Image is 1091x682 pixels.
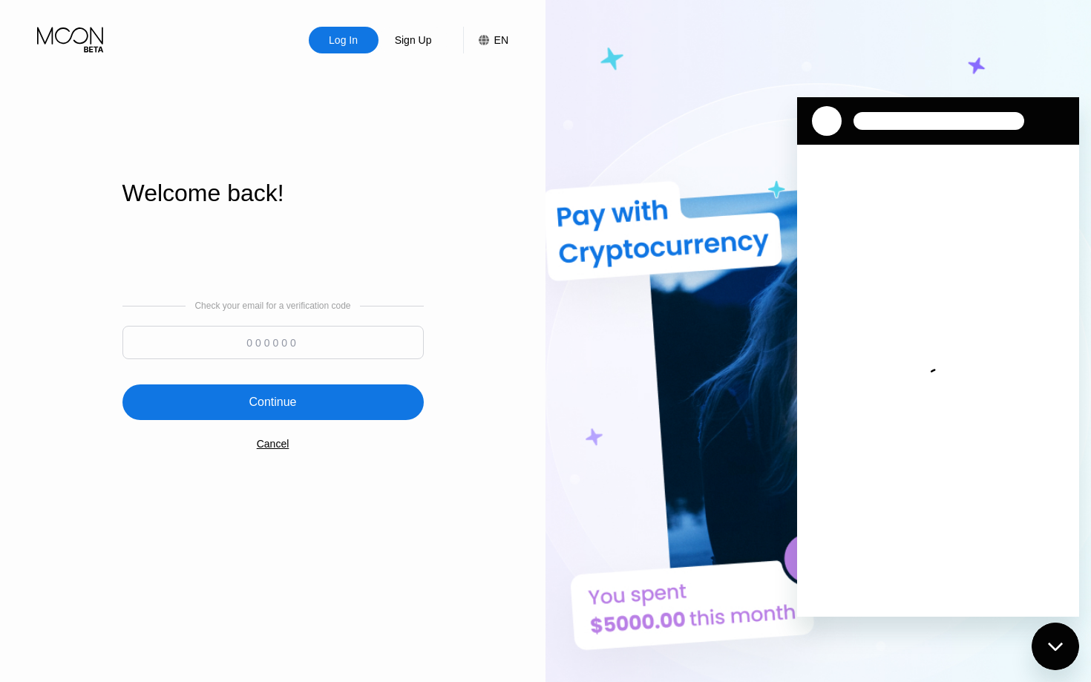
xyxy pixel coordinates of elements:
[1032,623,1079,670] iframe: Кнопка запуска окна обмена сообщениями
[379,27,448,53] div: Sign Up
[327,33,359,47] div: Log In
[257,438,289,450] div: Cancel
[194,301,350,311] div: Check your email for a verification code
[249,395,296,410] div: Continue
[494,34,508,46] div: EN
[122,384,424,420] div: Continue
[797,97,1079,617] iframe: Окно обмена сообщениями
[393,33,433,47] div: Sign Up
[122,326,424,359] input: 000000
[122,180,424,207] div: Welcome back!
[309,27,379,53] div: Log In
[463,27,508,53] div: EN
